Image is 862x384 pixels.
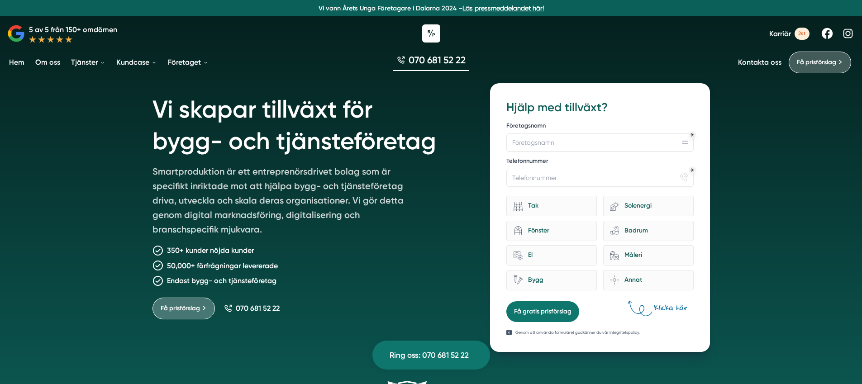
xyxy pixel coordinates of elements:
p: 5 av 5 från 150+ omdömen [29,24,117,35]
p: Smartproduktion är ett entreprenörsdrivet bolag som är specifikt inriktade mot att hjälpa bygg- o... [152,164,413,240]
a: Hem [7,51,26,74]
p: 50,000+ förfrågningar levererade [167,260,278,271]
a: Tjänster [69,51,107,74]
a: Företaget [166,51,210,74]
a: Kundcase [114,51,159,74]
a: Få prisförslag [789,52,851,73]
a: Kontakta oss [738,58,781,66]
span: Få prisförslag [161,303,200,313]
a: 070 681 52 22 [393,53,469,71]
input: Företagsnamn [506,133,693,152]
span: Karriär [769,29,791,38]
p: Genom att använda formuläret godkänner du vår integritetspolicy. [515,329,640,336]
span: 070 681 52 22 [409,53,466,66]
a: Läs pressmeddelandet här! [462,5,544,12]
label: Företagsnamn [506,122,693,132]
div: Obligatoriskt [691,168,694,172]
a: Karriär 2st [769,28,810,40]
label: Telefonnummer [506,157,693,167]
input: Telefonnummer [506,169,693,187]
p: Endast bygg- och tjänsteföretag [167,275,276,286]
p: Vi vann Årets Unga Företagare i Dalarna 2024 – [4,4,858,13]
h1: Vi skapar tillväxt för bygg- och tjänsteföretag [152,83,469,164]
span: 2st [795,28,810,40]
div: Obligatoriskt [691,133,694,137]
span: 070 681 52 22 [236,304,280,313]
span: Ring oss: 070 681 52 22 [390,349,469,361]
a: Få prisförslag [152,298,215,319]
p: 350+ kunder nöjda kunder [167,245,254,256]
h3: Hjälp med tillväxt? [506,100,693,116]
span: Få prisförslag [797,57,836,67]
a: Ring oss: 070 681 52 22 [372,341,490,370]
a: Om oss [33,51,62,74]
button: Få gratis prisförslag [506,301,579,322]
a: 070 681 52 22 [224,304,280,313]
